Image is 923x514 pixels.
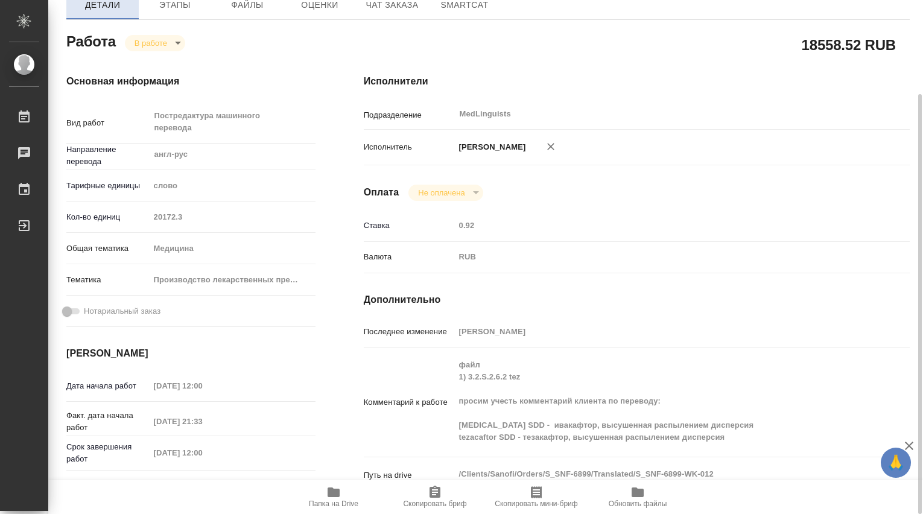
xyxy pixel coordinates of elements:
button: Скопировать бриф [384,480,486,514]
button: В работе [131,38,171,48]
button: 🙏 [881,448,911,478]
p: Тарифные единицы [66,180,150,192]
textarea: файл 1) 3.2.S.2.6.2 tez просим учесть комментарий клиента по переводу: [MEDICAL_DATA] SDD - ивака... [455,355,864,448]
h2: 18558.52 RUB [802,34,896,55]
button: Обновить файлы [587,480,688,514]
input: Пустое поле [150,208,316,226]
p: Направление перевода [66,144,150,168]
span: Нотариальный заказ [84,305,160,317]
div: Производство лекарственных препаратов [150,270,316,290]
p: Исполнитель [364,141,455,153]
div: слово [150,176,316,196]
p: Комментарий к работе [364,396,455,408]
div: RUB [455,247,864,267]
p: Вид работ [66,117,150,129]
h4: Оплата [364,185,399,200]
input: Пустое поле [150,377,255,395]
p: Факт. дата начала работ [66,410,150,434]
div: Медицина [150,238,316,259]
p: Ставка [364,220,455,232]
span: Папка на Drive [309,500,358,508]
h2: Работа [66,30,116,51]
h4: Основная информация [66,74,316,89]
span: Скопировать бриф [403,500,466,508]
p: Последнее изменение [364,326,455,338]
p: Общая тематика [66,243,150,255]
input: Пустое поле [455,323,864,340]
button: Не оплачена [414,188,468,198]
p: Валюта [364,251,455,263]
h4: Исполнители [364,74,910,89]
input: Пустое поле [150,413,255,430]
p: Срок завершения работ [66,441,150,465]
h4: Дополнительно [364,293,910,307]
input: Пустое поле [150,444,255,462]
button: Папка на Drive [283,480,384,514]
span: 🙏 [886,450,906,475]
button: Удалить исполнителя [538,133,564,160]
input: Пустое поле [455,217,864,234]
h4: [PERSON_NAME] [66,346,316,361]
p: Подразделение [364,109,455,121]
span: Скопировать мини-бриф [495,500,577,508]
p: Тематика [66,274,150,286]
p: Кол-во единиц [66,211,150,223]
p: [PERSON_NAME] [455,141,526,153]
p: Дата начала работ [66,380,150,392]
textarea: /Clients/Sanofi/Orders/S_SNF-6899/Translated/S_SNF-6899-WK-012 [455,464,864,484]
div: В работе [408,185,483,201]
span: Обновить файлы [609,500,667,508]
div: В работе [125,35,185,51]
button: Скопировать мини-бриф [486,480,587,514]
p: Путь на drive [364,469,455,481]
